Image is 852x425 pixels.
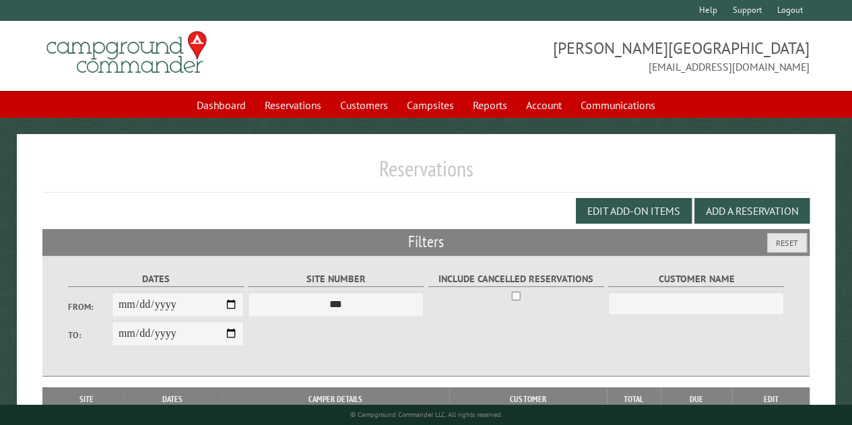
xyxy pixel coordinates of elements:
[42,229,810,255] h2: Filters
[68,300,112,313] label: From:
[68,271,244,287] label: Dates
[248,271,424,287] label: Site Number
[518,92,570,118] a: Account
[426,37,810,75] span: [PERSON_NAME][GEOGRAPHIC_DATA] [EMAIL_ADDRESS][DOMAIN_NAME]
[732,387,809,412] th: Edit
[399,92,462,118] a: Campsites
[332,92,396,118] a: Customers
[607,387,661,412] th: Total
[428,271,604,287] label: Include Cancelled Reservations
[124,387,222,412] th: Dates
[42,26,211,79] img: Campground Commander
[661,387,733,412] th: Due
[350,410,502,419] small: © Campground Commander LLC. All rights reserved.
[68,329,112,341] label: To:
[449,387,607,412] th: Customer
[49,387,123,412] th: Site
[576,198,692,224] button: Edit Add-on Items
[42,156,810,193] h1: Reservations
[465,92,515,118] a: Reports
[767,233,807,253] button: Reset
[189,92,254,118] a: Dashboard
[694,198,810,224] button: Add a Reservation
[608,271,784,287] label: Customer Name
[222,387,449,412] th: Camper Details
[572,92,663,118] a: Communications
[257,92,329,118] a: Reservations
